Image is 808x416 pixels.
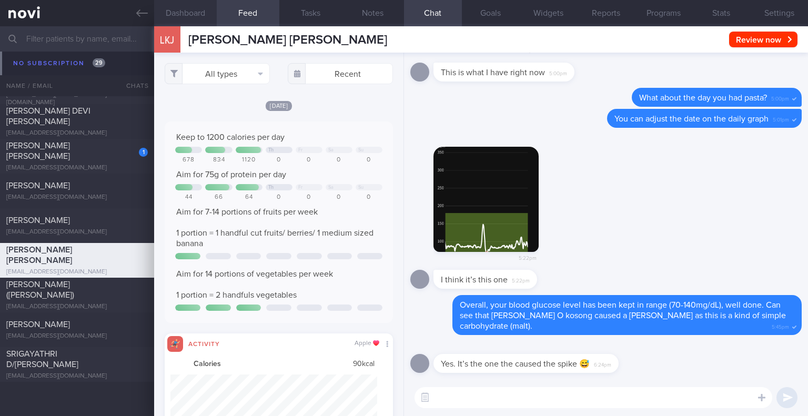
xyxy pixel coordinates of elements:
div: 64 [236,194,262,201]
div: 0 [326,156,352,164]
div: [EMAIL_ADDRESS][DOMAIN_NAME] [6,303,148,311]
div: Activity [183,339,225,348]
div: 1 [139,148,148,157]
span: 5:22pm [512,275,530,285]
button: All types [165,63,270,84]
div: 0 [296,156,322,164]
div: Sa [328,147,334,153]
div: Fr [298,147,303,153]
span: 5:45pm [772,321,789,331]
span: [PERSON_NAME] DEVI [PERSON_NAME] [6,107,90,126]
div: Sa [328,185,334,190]
span: This is what I have right now [441,68,545,77]
span: Aim for 7-14 portions of fruits per week [176,208,318,216]
span: SRIGAYATHRI D/[PERSON_NAME] [6,350,78,369]
span: Overall, your blood glucose level has been kept in range (70-140mg/dL), well done. Can see that [... [460,301,786,330]
div: 0 [356,156,382,164]
span: SEET CHOR BOON ([PERSON_NAME]) [6,68,76,87]
div: Apple [355,340,379,348]
span: 5:00pm [549,67,567,77]
div: LKJ [151,20,183,60]
div: Su [358,185,364,190]
div: 0 [266,156,292,164]
span: What about the day you had pasta? [639,94,767,102]
div: [DOMAIN_NAME][EMAIL_ADDRESS][DOMAIN_NAME] [6,91,148,107]
span: [PERSON_NAME] [PERSON_NAME] [188,34,387,46]
div: 834 [205,156,232,164]
span: 1 portion = 2 handfuls vegetables [176,291,297,299]
span: [DATE] [266,101,292,111]
div: [EMAIL_ADDRESS][DOMAIN_NAME] [6,55,148,63]
span: [PERSON_NAME] [6,320,70,329]
span: Keep to 1200 calories per day [176,133,285,141]
div: 0 [356,194,382,201]
span: 1 portion = 1 handful cut fruits/ berries/ 1 medium sized banana [176,229,373,248]
div: [EMAIL_ADDRESS][DOMAIN_NAME] [6,164,148,172]
span: 5:22pm [519,252,537,262]
span: 6:24pm [594,359,611,369]
span: 90 kcal [353,360,375,369]
div: 0 [326,194,352,201]
div: [EMAIL_ADDRESS][DOMAIN_NAME] [6,268,148,276]
div: 0 [296,194,322,201]
span: Yes. It’s the one the caused the spike 😅 [441,360,590,368]
div: Fr [298,185,303,190]
span: 5:01pm [773,114,789,124]
div: [EMAIL_ADDRESS][DOMAIN_NAME] [6,228,148,236]
strong: Calories [194,360,221,369]
div: [EMAIL_ADDRESS][DOMAIN_NAME] [6,129,148,137]
div: 1120 [236,156,262,164]
div: 678 [175,156,202,164]
div: Th [268,147,274,153]
div: [EMAIL_ADDRESS][DOMAIN_NAME] [6,332,148,340]
div: [EMAIL_ADDRESS][DOMAIN_NAME] [6,194,148,201]
span: [PERSON_NAME] [6,181,70,190]
div: 0 [266,194,292,201]
div: 44 [175,194,202,201]
img: Photo by [433,147,539,252]
span: I think it’s this one [441,276,508,284]
span: [PERSON_NAME] [PERSON_NAME] [6,141,70,160]
button: Review now [729,32,797,47]
div: [EMAIL_ADDRESS][DOMAIN_NAME] [6,372,148,380]
span: Aim for 14 portions of vegetables per week [176,270,333,278]
span: [PERSON_NAME] [6,216,70,225]
span: 5:00pm [771,93,789,103]
div: 66 [205,194,232,201]
span: Aim for 75g of protein per day [176,170,286,179]
span: [PERSON_NAME] [PERSON_NAME] [6,246,72,265]
span: You can adjust the date on the daily graph [614,115,769,123]
span: [PERSON_NAME] ([PERSON_NAME]) [6,280,74,299]
div: Th [268,185,274,190]
div: Su [358,147,364,153]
